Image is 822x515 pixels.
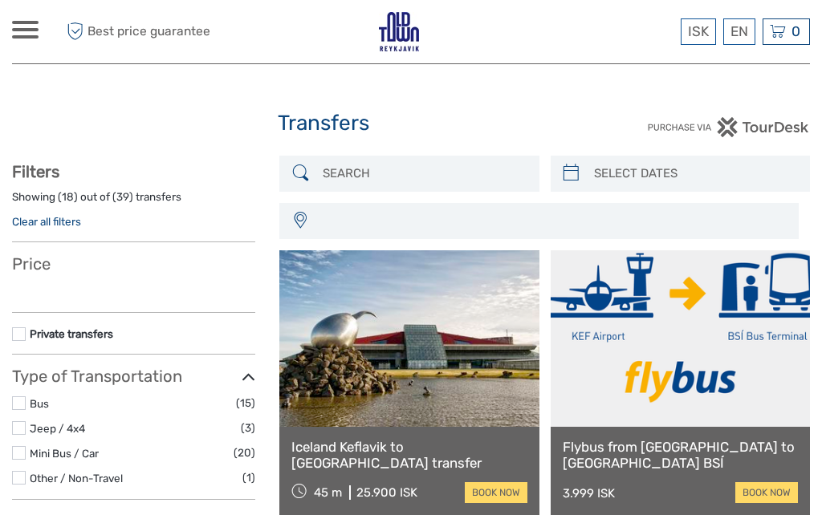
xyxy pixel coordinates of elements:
[30,397,49,410] a: Bus
[30,422,85,435] a: Jeep / 4x4
[563,439,798,472] a: Flybus from [GEOGRAPHIC_DATA] to [GEOGRAPHIC_DATA] BSÍ
[62,189,74,205] label: 18
[314,485,342,500] span: 45 m
[465,482,527,503] a: book now
[278,111,543,136] h1: Transfers
[291,439,527,472] a: Iceland Keflavik to [GEOGRAPHIC_DATA] transfer
[234,444,255,462] span: (20)
[735,482,798,503] a: book now
[379,12,419,51] img: 3594-675a8020-bb5e-44e2-ad73-0542bc91ef0d_logo_small.jpg
[12,254,255,274] h3: Price
[316,160,531,188] input: SEARCH
[30,447,99,460] a: Mini Bus / Car
[588,160,802,188] input: SELECT DATES
[723,18,755,45] div: EN
[688,23,709,39] span: ISK
[236,394,255,412] span: (15)
[63,18,212,45] span: Best price guarantee
[647,117,810,137] img: PurchaseViaTourDesk.png
[12,215,81,228] a: Clear all filters
[241,419,255,437] span: (3)
[30,327,113,340] a: Private transfers
[30,472,123,485] a: Other / Non-Travel
[789,23,803,39] span: 0
[116,189,129,205] label: 39
[356,485,417,500] div: 25.900 ISK
[12,367,255,386] h3: Type of Transportation
[12,162,59,181] strong: Filters
[563,486,615,501] div: 3.999 ISK
[12,189,255,214] div: Showing ( ) out of ( ) transfers
[242,468,255,487] span: (1)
